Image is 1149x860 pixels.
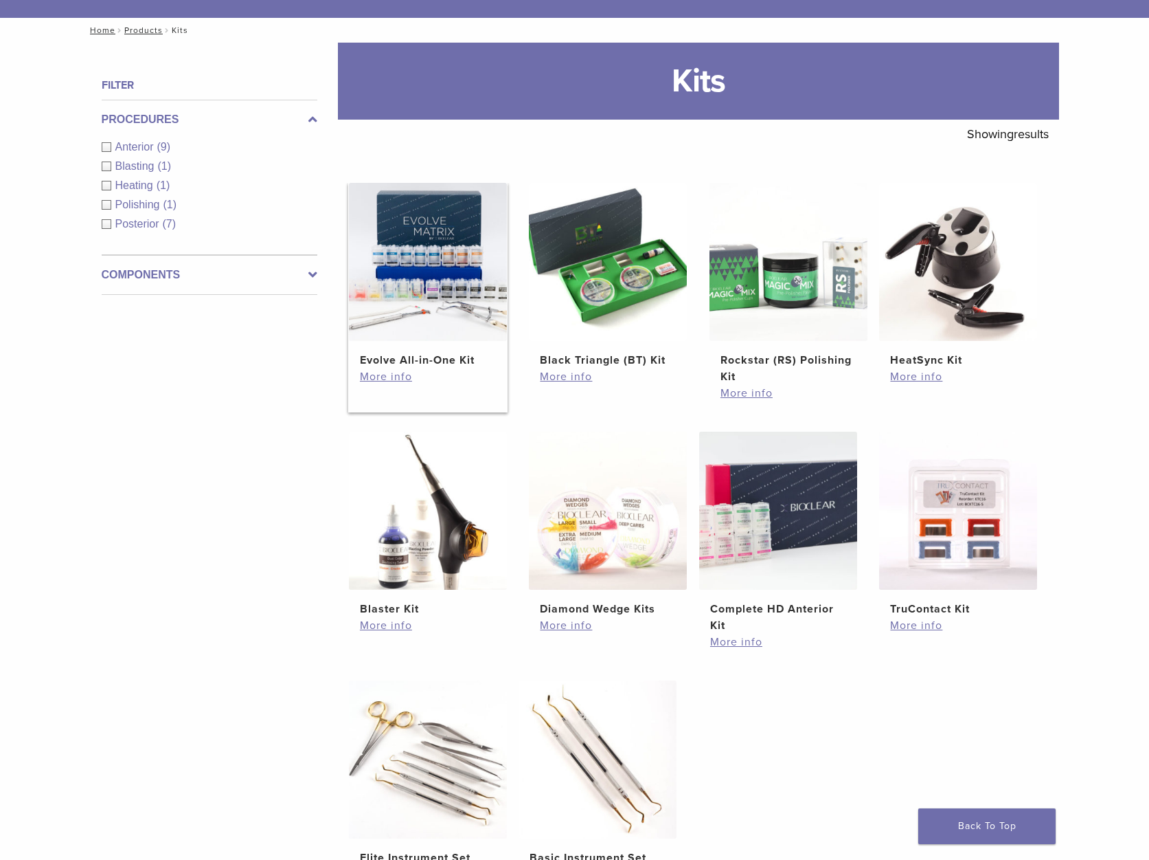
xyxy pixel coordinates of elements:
[102,267,317,283] label: Components
[86,25,115,35] a: Home
[709,183,869,385] a: Rockstar (RS) Polishing KitRockstar (RS) Polishing Kit
[710,601,846,634] h2: Complete HD Anterior Kit
[540,617,676,634] a: More info
[115,27,124,34] span: /
[349,432,507,590] img: Blaster Kit
[102,111,317,128] label: Procedures
[878,183,1038,368] a: HeatSync KitHeatSync Kit
[102,77,317,93] h4: Filter
[115,141,157,153] span: Anterior
[348,432,508,617] a: Blaster KitBlaster Kit
[157,179,170,191] span: (1)
[80,18,1069,43] nav: Kits
[967,120,1049,148] p: Showing results
[528,432,688,617] a: Diamond Wedge KitsDiamond Wedge Kits
[349,183,507,341] img: Evolve All-in-One Kit
[163,27,172,34] span: /
[918,808,1056,844] a: Back To Top
[163,218,177,230] span: (7)
[529,183,687,341] img: Black Triangle (BT) Kit
[879,183,1037,341] img: HeatSync Kit
[348,183,508,368] a: Evolve All-in-One KitEvolve All-in-One Kit
[115,218,163,230] span: Posterior
[890,368,1026,385] a: More info
[360,617,496,634] a: More info
[115,199,163,210] span: Polishing
[699,432,857,590] img: Complete HD Anterior Kit
[115,160,158,172] span: Blasting
[519,681,676,839] img: Basic Instrument Set
[360,368,496,385] a: More info
[529,432,687,590] img: Diamond Wedge Kits
[879,432,1037,590] img: TruContact Kit
[163,199,177,210] span: (1)
[890,352,1026,368] h2: HeatSync Kit
[349,681,507,839] img: Elite Instrument Set
[157,141,171,153] span: (9)
[890,601,1026,617] h2: TruContact Kit
[709,183,867,341] img: Rockstar (RS) Polishing Kit
[698,432,858,634] a: Complete HD Anterior KitComplete HD Anterior Kit
[338,43,1059,120] h1: Kits
[878,432,1038,617] a: TruContact KitTruContact Kit
[360,601,496,617] h2: Blaster Kit
[720,385,856,401] a: More info
[115,179,157,191] span: Heating
[540,352,676,368] h2: Black Triangle (BT) Kit
[710,634,846,650] a: More info
[528,183,688,368] a: Black Triangle (BT) KitBlack Triangle (BT) Kit
[890,617,1026,634] a: More info
[720,352,856,385] h2: Rockstar (RS) Polishing Kit
[157,160,171,172] span: (1)
[540,368,676,385] a: More info
[360,352,496,368] h2: Evolve All-in-One Kit
[124,25,163,35] a: Products
[540,601,676,617] h2: Diamond Wedge Kits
